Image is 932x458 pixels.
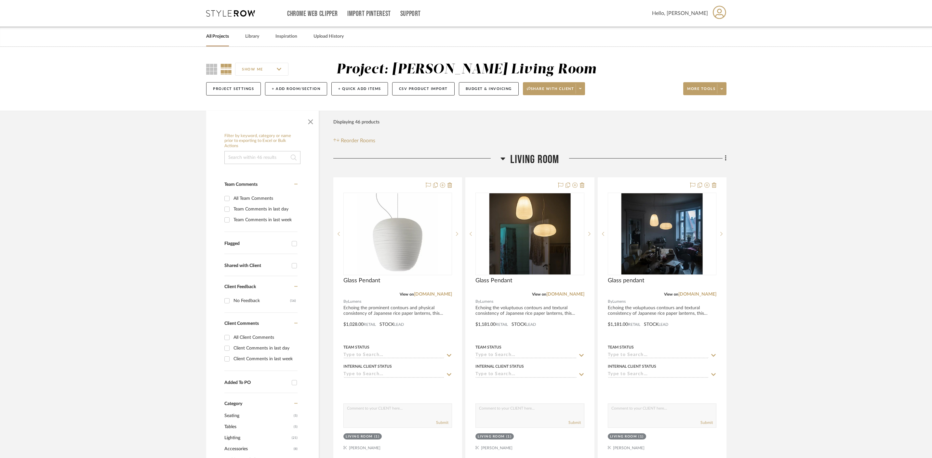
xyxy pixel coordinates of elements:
[333,137,375,145] button: Reorder Rooms
[475,363,524,369] div: Internal Client Status
[527,86,574,96] span: Share with client
[294,444,298,454] span: (8)
[224,421,292,432] span: Tables
[348,299,361,305] span: Lumens
[459,82,519,95] button: Budget & Invoicing
[414,292,452,297] a: [DOMAIN_NAME]
[608,277,644,284] span: Glass pendant
[333,116,379,129] div: Displaying 46 products
[290,296,296,306] div: (16)
[608,372,709,378] input: Type to Search…
[610,434,637,439] div: Living Room
[532,292,546,296] span: View on
[287,11,338,17] a: Chrome Web Clipper
[621,193,703,274] img: Glass pendant
[638,434,644,439] div: (1)
[683,82,726,95] button: More tools
[612,299,626,305] span: Lumens
[343,277,380,284] span: Glass Pendant
[608,193,716,275] div: 0
[294,411,298,421] span: (5)
[478,434,505,439] div: Living Room
[475,299,480,305] span: By
[357,193,438,274] img: Glass Pendant
[224,151,300,164] input: Search within 46 results
[700,420,713,426] button: Submit
[224,285,256,289] span: Client Feedback
[224,263,288,269] div: Shared with Client
[343,372,444,378] input: Type to Search…
[224,134,300,149] h6: Filter by keyword, category or name prior to exporting to Excel or Bulk Actions
[652,9,708,17] span: Hello, [PERSON_NAME]
[224,321,259,326] span: Client Comments
[436,420,448,426] button: Submit
[224,432,290,443] span: Lighting
[224,380,288,386] div: Added To PO
[608,363,656,369] div: Internal Client Status
[206,32,229,41] a: All Projects
[687,86,715,96] span: More tools
[265,82,327,95] button: + Add Room/Section
[506,434,512,439] div: (1)
[344,193,452,275] div: 0
[608,352,709,359] input: Type to Search…
[374,434,380,439] div: (1)
[568,420,581,426] button: Submit
[476,193,584,275] div: 0
[233,343,296,353] div: Client Comments in last day
[331,82,388,95] button: + Quick Add Items
[224,241,288,247] div: Flagged
[510,153,559,167] span: Living Room
[224,401,242,407] span: Category
[475,372,576,378] input: Type to Search…
[489,193,570,274] img: Glass Pendant
[475,277,512,284] span: Glass Pendant
[400,292,414,296] span: View on
[292,433,298,443] span: (21)
[475,352,576,359] input: Type to Search…
[233,296,290,306] div: No Feedback
[392,82,455,95] button: CSV Product Import
[608,344,634,350] div: Team Status
[294,422,298,432] span: (5)
[233,332,296,343] div: All Client Comments
[233,215,296,225] div: Team Comments in last week
[224,182,258,187] span: Team Comments
[475,344,501,350] div: Team Status
[275,32,297,41] a: Inspiration
[224,410,292,421] span: Seating
[343,352,444,359] input: Type to Search…
[341,137,375,145] span: Reorder Rooms
[343,299,348,305] span: By
[546,292,584,297] a: [DOMAIN_NAME]
[343,344,369,350] div: Team Status
[664,292,678,296] span: View on
[233,354,296,364] div: Client Comments in last week
[480,299,493,305] span: Lumens
[233,204,296,214] div: Team Comments in last day
[336,63,597,76] div: Project: [PERSON_NAME] Living Room
[224,443,292,454] span: Accessories
[523,82,585,95] button: Share with client
[233,193,296,204] div: All Team Comments
[304,114,317,127] button: Close
[206,82,261,95] button: Project Settings
[343,363,392,369] div: Internal Client Status
[400,11,421,17] a: Support
[608,299,612,305] span: By
[678,292,716,297] a: [DOMAIN_NAME]
[347,11,391,17] a: Import Pinterest
[313,32,344,41] a: Upload History
[346,434,373,439] div: Living Room
[245,32,259,41] a: Library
